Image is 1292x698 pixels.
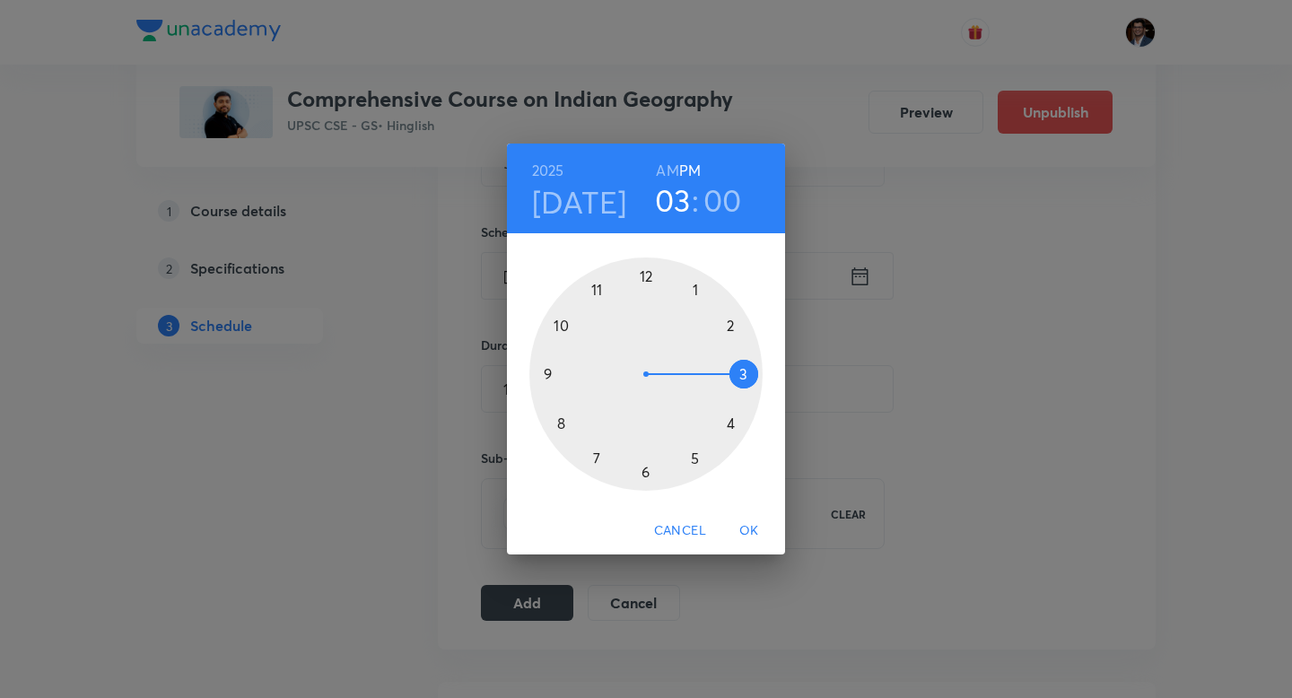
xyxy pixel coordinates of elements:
h3: : [692,181,699,219]
button: 2025 [532,158,564,183]
button: AM [656,158,678,183]
button: 03 [655,181,691,219]
button: 00 [703,181,742,219]
button: PM [679,158,701,183]
button: OK [720,514,778,547]
button: [DATE] [532,183,627,221]
span: Cancel [654,519,706,542]
span: OK [728,519,771,542]
button: Cancel [647,514,713,547]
